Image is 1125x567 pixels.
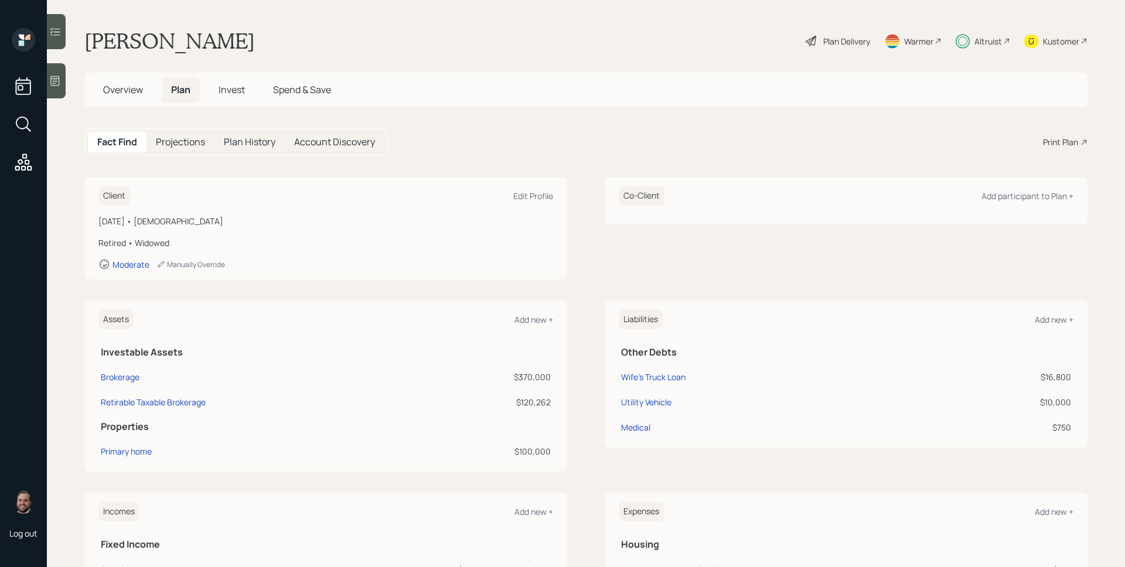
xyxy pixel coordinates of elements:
[921,371,1071,383] div: $16,800
[156,259,225,269] div: Manually Override
[974,35,1002,47] div: Altruist
[101,421,551,432] h5: Properties
[981,190,1073,201] div: Add participant to Plan +
[98,215,553,227] div: [DATE] • [DEMOGRAPHIC_DATA]
[98,186,130,206] h6: Client
[904,35,933,47] div: Warmer
[84,28,255,54] h1: [PERSON_NAME]
[823,35,870,47] div: Plan Delivery
[621,347,1071,358] h5: Other Debts
[103,83,143,96] span: Overview
[513,190,553,201] div: Edit Profile
[619,186,664,206] h6: Co-Client
[98,237,553,249] div: Retired • Widowed
[514,314,553,325] div: Add new +
[112,259,149,270] div: Moderate
[12,490,35,514] img: james-distasi-headshot.png
[430,445,551,457] div: $100,000
[101,539,551,550] h5: Fixed Income
[621,396,671,408] div: Utility Vehicle
[171,83,190,96] span: Plan
[619,310,663,329] h6: Liabilities
[921,421,1071,433] div: $750
[921,396,1071,408] div: $10,000
[224,136,275,148] h5: Plan History
[98,310,134,329] h6: Assets
[219,83,245,96] span: Invest
[101,347,551,358] h5: Investable Assets
[101,371,139,383] div: Brokerage
[621,421,650,433] div: Medical
[1035,314,1073,325] div: Add new +
[621,371,686,383] div: Wife's Truck Loan
[98,502,139,521] h6: Incomes
[273,83,331,96] span: Spend & Save
[101,445,152,457] div: Primary home
[430,396,551,408] div: $120,262
[101,396,206,408] div: Retirable Taxable Brokerage
[97,136,137,148] h5: Fact Find
[9,528,37,539] div: Log out
[514,506,553,517] div: Add new +
[156,136,205,148] h5: Projections
[430,371,551,383] div: $370,000
[294,136,375,148] h5: Account Discovery
[619,502,664,521] h6: Expenses
[1043,136,1078,148] div: Print Plan
[1035,506,1073,517] div: Add new +
[1043,35,1079,47] div: Kustomer
[621,539,1071,550] h5: Housing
